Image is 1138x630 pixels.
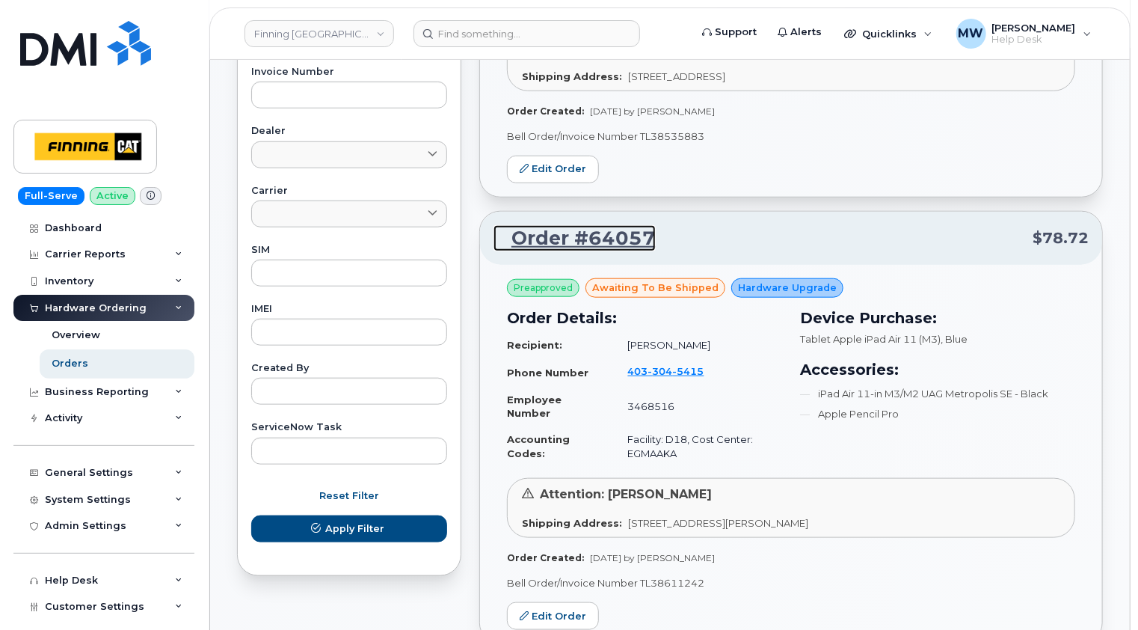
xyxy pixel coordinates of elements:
strong: Order Created: [507,552,584,563]
a: Alerts [767,17,832,47]
a: Edit Order [507,602,599,630]
label: ServiceNow Task [251,423,447,432]
li: Apple Pencil Pro [800,407,1075,421]
strong: Shipping Address: [522,70,622,82]
label: IMEI [251,305,447,314]
p: Bell Order/Invoice Number TL38535883 [507,129,1075,144]
div: Quicklinks [834,19,943,49]
span: Alerts [790,25,822,40]
h3: Order Details: [507,307,782,329]
label: Created By [251,364,447,373]
span: [DATE] by [PERSON_NAME] [590,105,715,117]
a: Order #64057 [493,225,656,252]
label: Invoice Number [251,67,447,77]
span: awaiting to be shipped [592,281,719,295]
strong: Employee Number [507,394,562,420]
span: Hardware Upgrade [738,281,837,295]
span: Attention: [PERSON_NAME] [540,487,712,501]
span: MW [959,25,984,43]
strong: Phone Number [507,367,588,379]
a: Edit Order [507,156,599,183]
li: iPad Air 11-in M3/M2 UAG Metropolis SE - Black [800,387,1075,401]
span: Preapproved [514,281,573,295]
td: [PERSON_NAME] [615,332,782,358]
label: Dealer [251,126,447,136]
strong: Accounting Codes: [507,433,570,459]
span: Reset Filter [319,489,379,503]
button: Reset Filter [251,483,447,510]
span: [DATE] by [PERSON_NAME] [590,552,715,563]
span: Quicklinks [862,28,917,40]
strong: Order Created: [507,105,584,117]
span: 304 [648,365,673,377]
td: Facility: D18, Cost Center: EGMAAKA [615,426,782,466]
span: $78.72 [1033,227,1089,249]
span: Help Desk [992,34,1076,46]
label: SIM [251,245,447,255]
p: Bell Order/Invoice Number TL38611242 [507,576,1075,590]
label: Carrier [251,186,447,196]
td: 3468516 [615,387,782,426]
span: [STREET_ADDRESS] [628,70,725,82]
div: Matthew Walshe [946,19,1102,49]
button: Apply Filter [251,516,447,542]
span: [STREET_ADDRESS][PERSON_NAME] [628,517,808,529]
span: Apply Filter [325,522,384,536]
a: 4033045415 [628,365,722,377]
strong: Shipping Address: [522,517,622,529]
span: , Blue [941,333,968,345]
a: Support [692,17,767,47]
span: Support [715,25,757,40]
span: Tablet Apple iPad Air 11 (M3) [800,333,941,345]
h3: Device Purchase: [800,307,1075,329]
span: 5415 [673,365,704,377]
input: Find something... [413,20,640,47]
a: Finning Canada [244,20,394,47]
h3: Accessories: [800,358,1075,381]
strong: Recipient: [507,339,562,351]
span: [PERSON_NAME] [992,22,1076,34]
span: 403 [628,365,704,377]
